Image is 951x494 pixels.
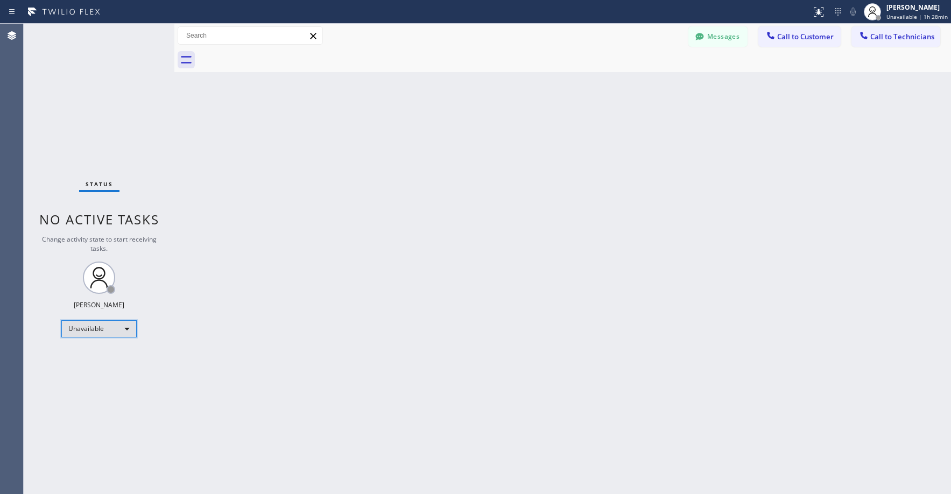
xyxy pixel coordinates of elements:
[688,26,748,47] button: Messages
[86,180,113,188] span: Status
[178,27,322,44] input: Search
[777,32,834,41] span: Call to Customer
[886,3,948,12] div: [PERSON_NAME]
[61,320,137,337] div: Unavailable
[758,26,841,47] button: Call to Customer
[886,13,948,20] span: Unavailable | 1h 28min
[870,32,934,41] span: Call to Technicians
[851,26,940,47] button: Call to Technicians
[42,235,157,253] span: Change activity state to start receiving tasks.
[74,300,124,309] div: [PERSON_NAME]
[39,210,159,228] span: No active tasks
[846,4,861,19] button: Mute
